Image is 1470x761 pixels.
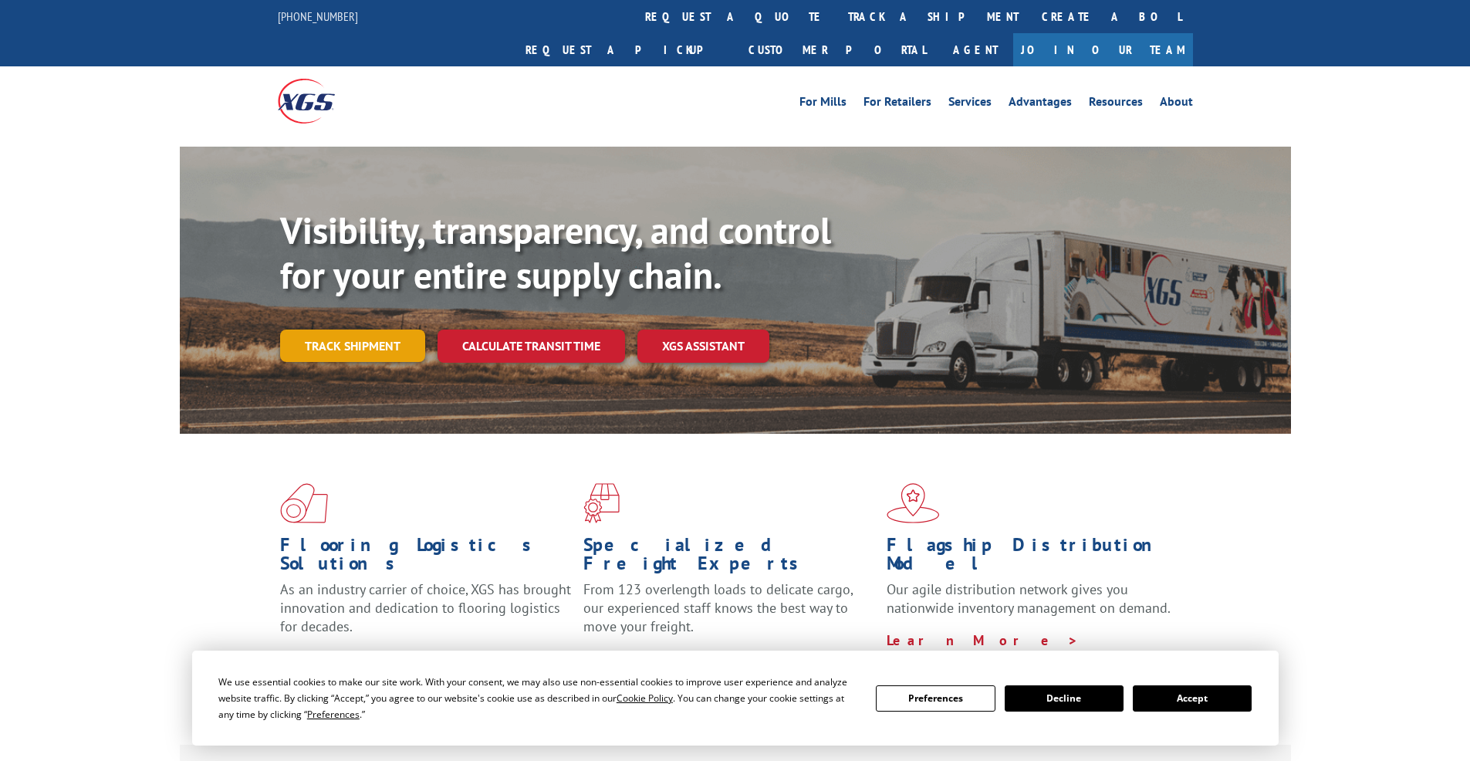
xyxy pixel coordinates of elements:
[948,96,992,113] a: Services
[887,631,1079,649] a: Learn More >
[583,536,875,580] h1: Specialized Freight Experts
[799,96,847,113] a: For Mills
[617,692,673,705] span: Cookie Policy
[1089,96,1143,113] a: Resources
[1160,96,1193,113] a: About
[280,483,328,523] img: xgs-icon-total-supply-chain-intelligence-red
[278,8,358,24] a: [PHONE_NUMBER]
[938,33,1013,66] a: Agent
[583,650,776,668] a: Learn More >
[583,483,620,523] img: xgs-icon-focused-on-flooring-red
[876,685,995,712] button: Preferences
[307,708,360,721] span: Preferences
[863,96,931,113] a: For Retailers
[192,651,1279,746] div: Cookie Consent Prompt
[280,650,472,668] a: Learn More >
[280,206,831,299] b: Visibility, transparency, and control for your entire supply chain.
[637,330,769,363] a: XGS ASSISTANT
[280,580,571,635] span: As an industry carrier of choice, XGS has brought innovation and dedication to flooring logistics...
[1009,96,1072,113] a: Advantages
[1005,685,1124,712] button: Decline
[583,580,875,649] p: From 123 overlength loads to delicate cargo, our experienced staff knows the best way to move you...
[514,33,737,66] a: Request a pickup
[218,674,857,722] div: We use essential cookies to make our site work. With your consent, we may also use non-essential ...
[280,536,572,580] h1: Flooring Logistics Solutions
[887,580,1171,617] span: Our agile distribution network gives you nationwide inventory management on demand.
[280,330,425,362] a: Track shipment
[438,330,625,363] a: Calculate transit time
[1013,33,1193,66] a: Join Our Team
[887,483,940,523] img: xgs-icon-flagship-distribution-model-red
[887,536,1178,580] h1: Flagship Distribution Model
[1133,685,1252,712] button: Accept
[737,33,938,66] a: Customer Portal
